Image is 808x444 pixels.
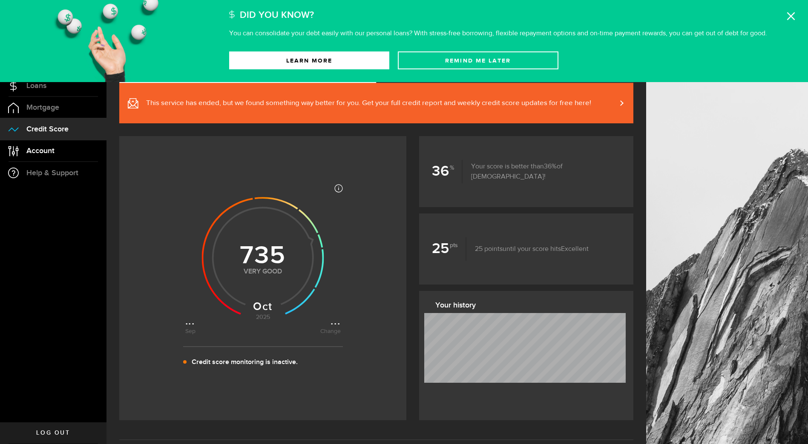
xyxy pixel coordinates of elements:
[398,51,558,69] button: Remind Me later
[26,104,59,111] span: Mortgage
[119,83,633,123] a: This service has ended, but we found something way better for you. Get your full credit report an...
[36,430,70,436] span: Log out
[463,162,621,182] p: Your score is better than of [DEMOGRAPHIC_DATA]!
[432,160,463,183] b: 36
[466,244,589,254] p: until your score hits
[240,6,314,24] h2: Did You Know?
[561,246,589,253] span: Excellent
[26,82,46,90] span: Loans
[475,246,503,253] span: 25 points
[26,147,55,155] span: Account
[192,357,298,367] p: Credit score monitoring is inactive.
[544,163,557,170] span: 36
[26,169,78,177] span: Help & Support
[7,3,32,29] button: Open LiveChat chat widget
[432,237,466,260] b: 25
[229,51,389,69] a: Learn More
[435,299,623,312] h3: Your history
[146,98,591,108] span: This service has ended, but we found something way better for you. Get your full credit report an...
[26,125,69,133] span: Credit Score
[229,30,767,37] p: You can consolidate your debt easily with our personal loans? With stress-free borrowing, flexibl...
